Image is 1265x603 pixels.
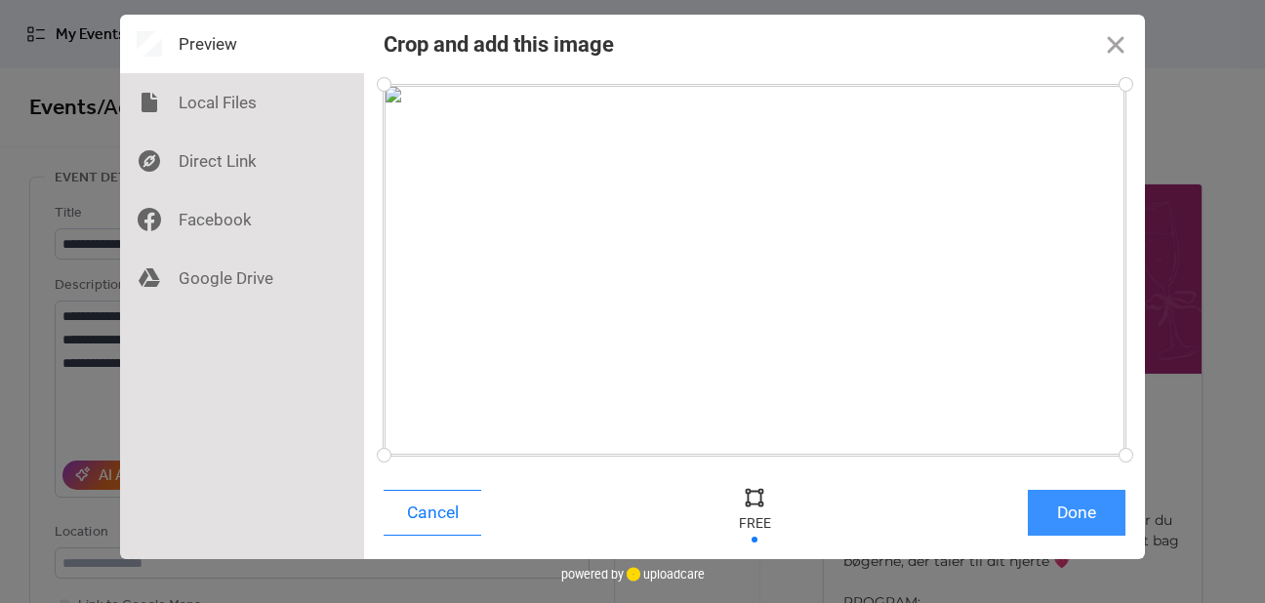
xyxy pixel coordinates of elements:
[1086,15,1145,73] button: Close
[120,249,364,307] div: Google Drive
[120,132,364,190] div: Direct Link
[120,73,364,132] div: Local Files
[624,567,705,582] a: uploadcare
[120,15,364,73] div: Preview
[384,32,614,57] div: Crop and add this image
[384,490,481,536] button: Cancel
[561,559,705,588] div: powered by
[120,190,364,249] div: Facebook
[1028,490,1125,536] button: Done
